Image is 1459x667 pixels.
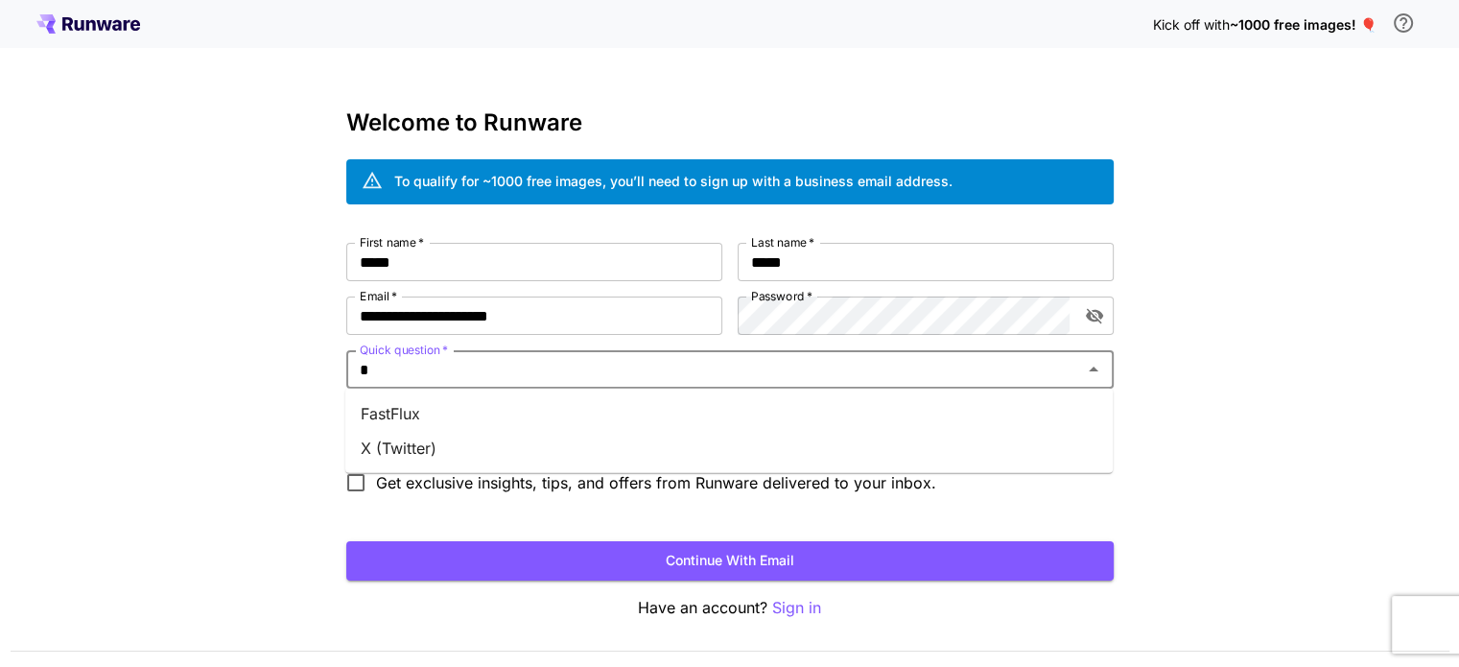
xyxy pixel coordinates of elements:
label: First name [360,234,424,250]
label: Last name [751,234,814,250]
label: Password [751,288,812,304]
button: Sign in [772,596,821,620]
button: Close [1080,356,1107,383]
label: Email [360,288,397,304]
button: In order to qualify for free credit, you need to sign up with a business email address and click ... [1384,4,1423,42]
li: FastFlux [345,396,1113,431]
span: Kick off with [1153,16,1230,33]
span: ~1000 free images! 🎈 [1230,16,1377,33]
li: X (Twitter) [345,431,1113,465]
button: toggle password visibility [1077,298,1112,333]
h3: Welcome to Runware [346,109,1114,136]
div: To qualify for ~1000 free images, you’ll need to sign up with a business email address. [394,171,953,191]
button: Continue with email [346,541,1114,581]
span: Get exclusive insights, tips, and offers from Runware delivered to your inbox. [376,471,936,494]
p: Have an account? [346,596,1114,620]
label: Quick question [360,342,448,358]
